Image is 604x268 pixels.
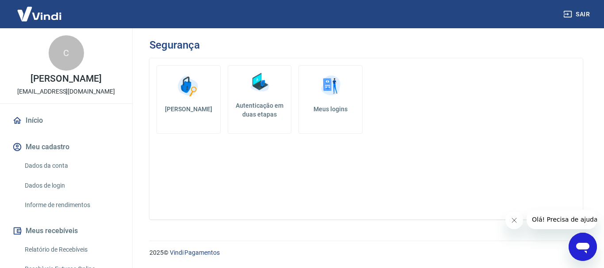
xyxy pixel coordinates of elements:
iframe: Botão para abrir a janela de mensagens [569,233,597,261]
img: Vindi [11,0,68,27]
a: Relatório de Recebíveis [21,241,122,259]
a: Autenticação em duas etapas [228,65,292,134]
img: Meus logins [317,73,344,99]
iframe: Mensagem da empresa [527,210,597,229]
button: Meus recebíveis [11,221,122,241]
h5: Autenticação em duas etapas [232,101,288,119]
img: Autenticação em duas etapas [246,69,273,96]
a: [PERSON_NAME] [157,65,221,134]
h3: Segurança [149,39,199,51]
h5: [PERSON_NAME] [164,105,213,113]
p: [PERSON_NAME] [31,74,101,83]
a: Início [11,111,122,130]
img: Alterar senha [175,73,202,99]
p: 2025 © [149,248,583,257]
iframe: Fechar mensagem [505,211,523,229]
span: Olá! Precisa de ajuda? [5,6,74,13]
button: Sair [562,6,593,23]
a: Informe de rendimentos [21,196,122,214]
a: Dados de login [21,177,122,195]
a: Vindi Pagamentos [170,249,220,256]
a: Meus logins [298,65,363,134]
p: [EMAIL_ADDRESS][DOMAIN_NAME] [17,87,115,96]
button: Meu cadastro [11,137,122,157]
h5: Meus logins [306,105,355,113]
a: Dados da conta [21,157,122,175]
div: C [49,35,84,71]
